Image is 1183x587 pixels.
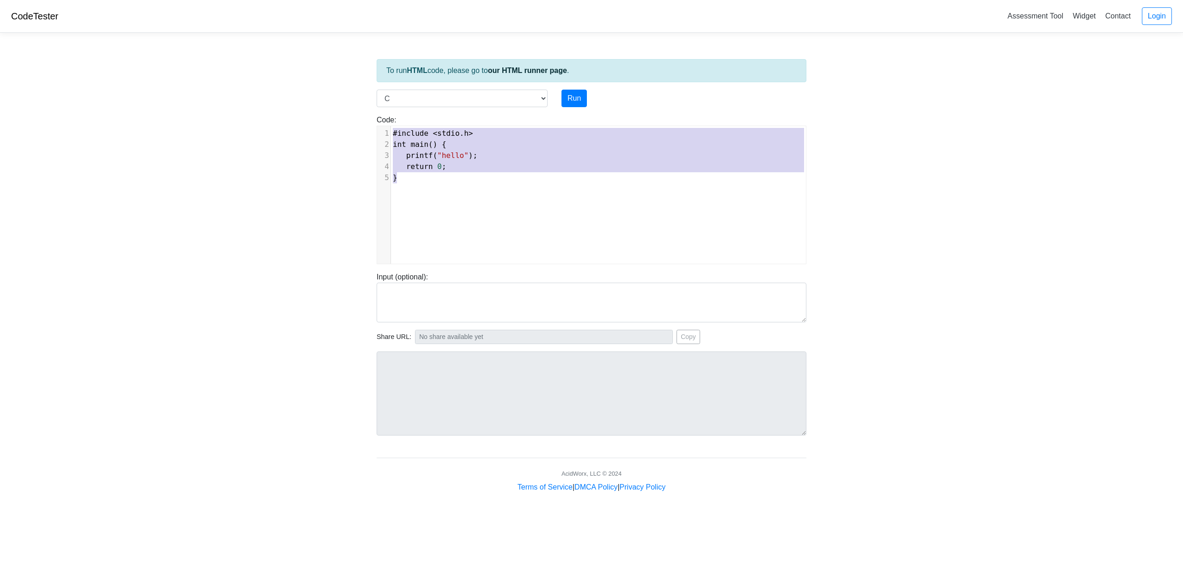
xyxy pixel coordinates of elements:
div: 2 [377,139,390,150]
div: 5 [377,172,390,183]
span: "hello" [437,151,468,160]
span: . [393,129,473,138]
a: Widget [1069,8,1099,24]
span: int [393,140,406,149]
span: () { [393,140,446,149]
span: > [469,129,473,138]
div: Input (optional): [370,272,813,322]
a: CodeTester [11,11,58,21]
strong: HTML [407,67,427,74]
div: Code: [370,115,813,264]
div: 3 [377,150,390,161]
span: printf [406,151,433,160]
a: our HTML runner page [488,67,567,74]
div: AcidWorx, LLC © 2024 [561,469,622,478]
a: Terms of Service [518,483,573,491]
a: Contact [1102,8,1134,24]
button: Run [561,90,587,107]
span: ; [393,162,446,171]
span: #include [393,129,428,138]
div: | | [518,482,665,493]
span: 0 [437,162,442,171]
div: 1 [377,128,390,139]
span: < [433,129,438,138]
a: Assessment Tool [1004,8,1067,24]
span: ( ); [393,151,477,160]
span: return [406,162,433,171]
a: Login [1142,7,1172,25]
span: main [411,140,429,149]
div: To run code, please go to . [377,59,806,82]
span: Share URL: [377,332,411,342]
a: Privacy Policy [620,483,666,491]
a: DMCA Policy [574,483,617,491]
button: Copy [677,330,700,344]
span: stdio [437,129,459,138]
span: } [393,173,397,182]
div: 4 [377,161,390,172]
span: h [464,129,469,138]
input: No share available yet [415,330,673,344]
